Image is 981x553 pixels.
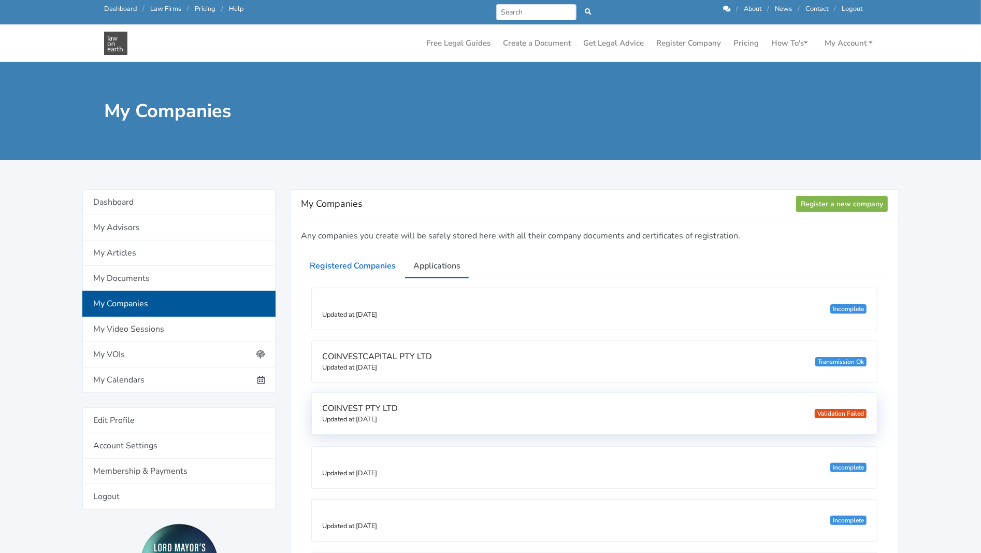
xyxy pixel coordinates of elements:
[322,469,377,478] small: Updated at [DATE]
[82,342,276,367] a: My VOIs
[82,291,276,317] a: My Companies
[104,32,127,55] img: Law On Earth
[767,4,769,13] span: /
[82,407,276,433] a: Edit Profile
[82,459,276,484] a: Membership & Payments
[798,4,800,13] span: /
[82,484,276,509] a: Logout
[301,230,888,243] p: Any companies you create will be safely stored here with all their company documents and certific...
[311,499,877,542] a: Updated at [DATE] Incomplete
[652,33,725,53] a: Register Company
[736,4,738,13] span: /
[830,463,867,472] div: Incomplete
[405,253,469,279] a: Applications
[834,4,836,13] span: /
[830,516,867,525] div: Incomplete
[422,33,495,53] a: Free Legal Guides
[842,4,862,13] a: Logout
[729,33,763,53] a: Pricing
[322,403,398,414] span: COINVEST PTY LTD
[322,310,377,319] small: Updated at [DATE]
[195,4,215,13] a: Pricing
[82,215,276,240] a: My Advisors
[82,240,276,266] a: My Articles
[744,4,761,13] a: About
[301,253,405,279] a: Registered Companies
[82,367,276,393] a: My Calendars
[579,33,648,53] a: Get Legal Advice
[767,33,812,53] a: How To's
[301,196,796,212] h4: My Companies
[311,446,877,489] a: Updated at [DATE] Incomplete
[142,4,145,13] span: /
[496,4,576,20] input: Search
[187,4,189,13] span: /
[322,415,377,424] small: Updated at [DATE]
[82,189,276,215] a: Dashboard
[322,521,377,531] small: Updated at [DATE]
[104,100,483,123] h1: My Companies
[150,4,181,13] a: Law Firms
[815,409,867,418] div: Validation Failed
[221,4,223,13] span: /
[820,33,877,53] a: My Account
[82,266,276,291] a: My Documents
[796,196,888,212] a: Register a new company
[805,4,828,13] a: Contact
[104,4,137,13] a: Dashboard
[82,317,276,342] a: My Video Sessions
[311,392,877,435] a: COINVEST PTY LTD Updated at [DATE] Validation Failed
[311,288,877,330] a: Updated at [DATE] Incomplete
[229,4,243,13] a: Help
[322,363,377,372] small: Updated at [DATE]
[830,304,867,314] div: Incomplete
[775,4,792,13] a: News
[82,433,276,459] a: Account Settings
[815,357,867,366] div: Transmission Ok
[322,351,432,362] span: COINVESTCAPITAL PTY LTD
[499,33,575,53] a: Create a Document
